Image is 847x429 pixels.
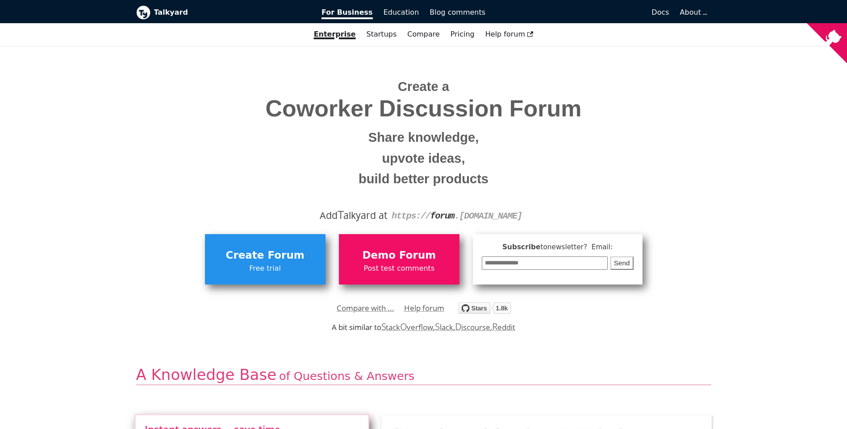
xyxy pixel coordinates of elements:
a: Star debiki/talkyard on GitHub [459,304,511,317]
a: Create ForumFree trial [205,234,325,284]
span: D [455,320,462,333]
span: to newsletter ? Email: [540,243,613,251]
a: Demo ForumPost test comments [339,234,459,284]
span: Help forum [485,30,534,38]
span: Post test comments [343,263,455,274]
strong: forum [430,211,455,221]
span: R [492,320,498,333]
span: S [381,320,386,333]
a: Discourse [455,322,490,332]
span: Create Forum [209,247,321,264]
span: Education [384,8,419,16]
span: of Questions & Answers [279,369,414,383]
span: Subscribe [482,242,634,253]
a: Enterprise [309,27,361,42]
span: Free trial [209,263,321,274]
span: Demo Forum [343,247,455,264]
code: https:// . [DOMAIN_NAME] [392,211,522,221]
div: Add alkyard at [143,208,705,223]
a: StackOverflow [381,322,434,332]
a: Compare [407,30,440,38]
a: Talkyard logoTalkyard [136,5,309,20]
a: Help forum [404,301,444,315]
img: talkyard.svg [459,302,511,314]
b: Talkyard [154,7,309,18]
a: Docs [491,5,675,20]
a: Blog comments [424,5,491,20]
a: Help forum [480,27,539,42]
button: Send [610,256,634,270]
span: Coworker Discussion Forum [143,96,705,121]
a: Reddit [492,322,515,332]
a: Compare with ... [337,301,394,315]
a: For Business [316,5,378,20]
a: Slack [435,322,453,332]
span: Create a [398,79,449,94]
span: S [435,320,440,333]
a: About [680,8,706,16]
span: For Business [321,8,373,19]
span: O [400,320,407,333]
a: Education [378,5,425,20]
span: Blog comments [430,8,485,16]
a: Pricing [445,27,480,42]
small: upvote ideas, [143,148,705,169]
small: build better products [143,169,705,190]
a: Startups [361,27,402,42]
span: T [338,206,344,223]
h2: A Knowledge Base [136,365,711,385]
img: Talkyard logo [136,5,150,20]
small: Share knowledge, [143,127,705,148]
span: Docs [651,8,669,16]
